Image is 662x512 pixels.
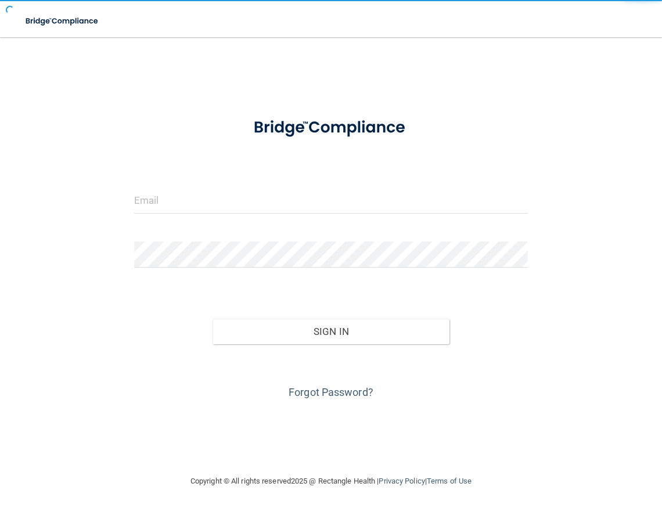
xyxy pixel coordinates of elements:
input: Email [134,188,528,214]
button: Sign In [213,319,449,344]
div: Copyright © All rights reserved 2025 @ Rectangle Health | | [119,463,543,500]
img: bridge_compliance_login_screen.278c3ca4.svg [237,107,425,149]
img: bridge_compliance_login_screen.278c3ca4.svg [17,9,107,33]
a: Privacy Policy [379,477,424,485]
a: Forgot Password? [289,386,373,398]
a: Terms of Use [427,477,472,485]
